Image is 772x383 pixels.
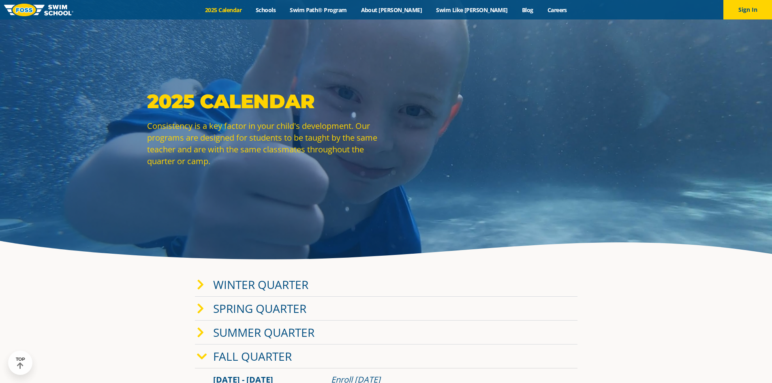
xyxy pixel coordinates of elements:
a: Winter Quarter [213,277,308,292]
p: Consistency is a key factor in your child's development. Our programs are designed for students t... [147,120,382,167]
a: Schools [249,6,283,14]
strong: 2025 Calendar [147,90,314,113]
a: Swim Like [PERSON_NAME] [429,6,515,14]
a: Blog [515,6,540,14]
a: Fall Quarter [213,349,292,364]
img: FOSS Swim School Logo [4,4,73,16]
a: Spring Quarter [213,301,306,316]
a: Summer Quarter [213,325,314,340]
a: Careers [540,6,574,14]
div: TOP [16,357,25,369]
a: About [PERSON_NAME] [354,6,429,14]
a: 2025 Calendar [198,6,249,14]
a: Swim Path® Program [283,6,354,14]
